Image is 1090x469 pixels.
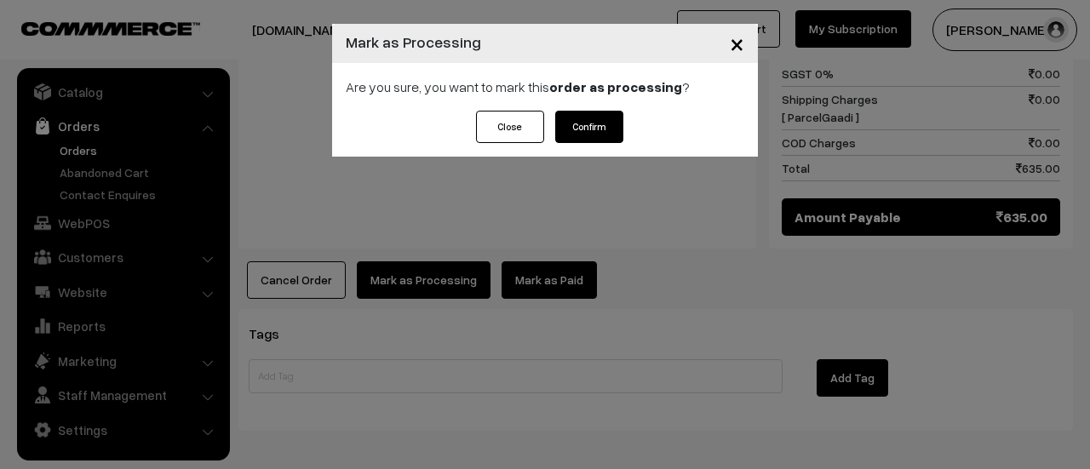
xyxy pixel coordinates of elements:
[716,17,758,70] button: Close
[346,31,481,54] h4: Mark as Processing
[332,63,758,111] div: Are you sure, you want to mark this ?
[555,111,623,143] button: Confirm
[476,111,544,143] button: Close
[549,78,682,95] strong: order as processing
[730,27,744,59] span: ×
